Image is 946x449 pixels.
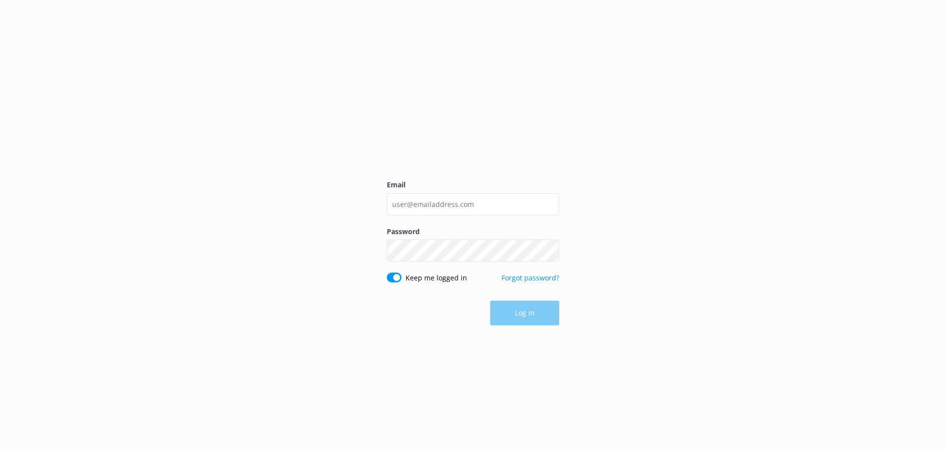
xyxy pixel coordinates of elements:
[387,226,559,237] label: Password
[405,273,467,283] label: Keep me logged in
[387,179,559,190] label: Email
[387,193,559,215] input: user@emailaddress.com
[540,241,559,261] button: Show password
[502,273,559,282] a: Forgot password?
